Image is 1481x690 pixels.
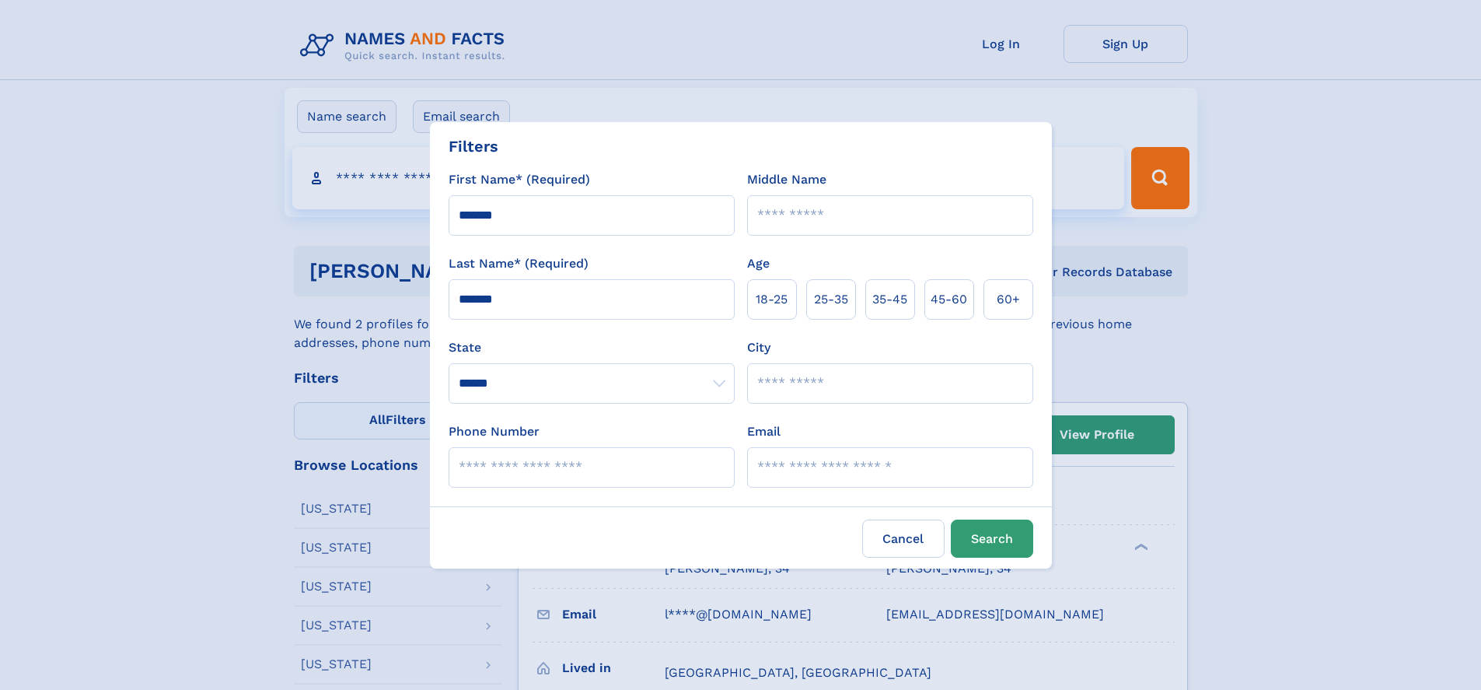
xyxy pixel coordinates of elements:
[747,338,770,357] label: City
[814,290,848,309] span: 25‑35
[931,290,967,309] span: 45‑60
[997,290,1020,309] span: 60+
[872,290,907,309] span: 35‑45
[449,170,590,189] label: First Name* (Required)
[449,338,735,357] label: State
[449,135,498,158] div: Filters
[951,520,1033,558] button: Search
[862,520,945,558] label: Cancel
[756,290,788,309] span: 18‑25
[747,422,781,441] label: Email
[747,170,826,189] label: Middle Name
[747,254,770,273] label: Age
[449,422,540,441] label: Phone Number
[449,254,589,273] label: Last Name* (Required)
